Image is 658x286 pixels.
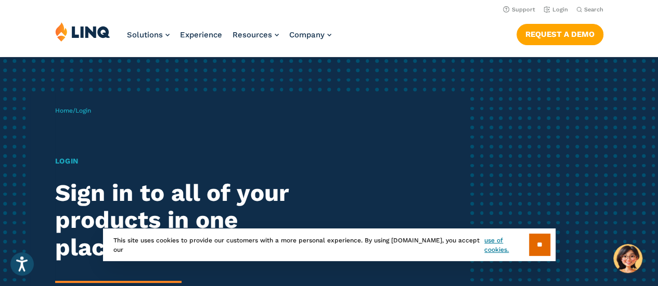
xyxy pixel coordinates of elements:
[180,30,222,39] a: Experience
[103,228,556,261] div: This site uses cookies to provide our customers with a more personal experience. By using [DOMAIN...
[576,6,603,13] button: Open Search Bar
[517,22,603,45] nav: Button Navigation
[544,6,568,13] a: Login
[584,6,603,13] span: Search
[613,244,642,273] button: Hello, have a question? Let’s chat.
[55,156,308,167] h1: Login
[55,107,91,114] span: /
[55,180,308,262] h2: Sign in to all of your products in one place.
[233,30,279,39] a: Resources
[75,107,91,114] span: Login
[127,30,163,39] span: Solutions
[55,22,110,42] img: LINQ | K‑12 Software
[127,30,170,39] a: Solutions
[289,30,325,39] span: Company
[503,6,535,13] a: Support
[233,30,272,39] span: Resources
[484,236,528,254] a: use of cookies.
[289,30,331,39] a: Company
[127,22,331,56] nav: Primary Navigation
[55,107,73,114] a: Home
[517,24,603,45] a: Request a Demo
